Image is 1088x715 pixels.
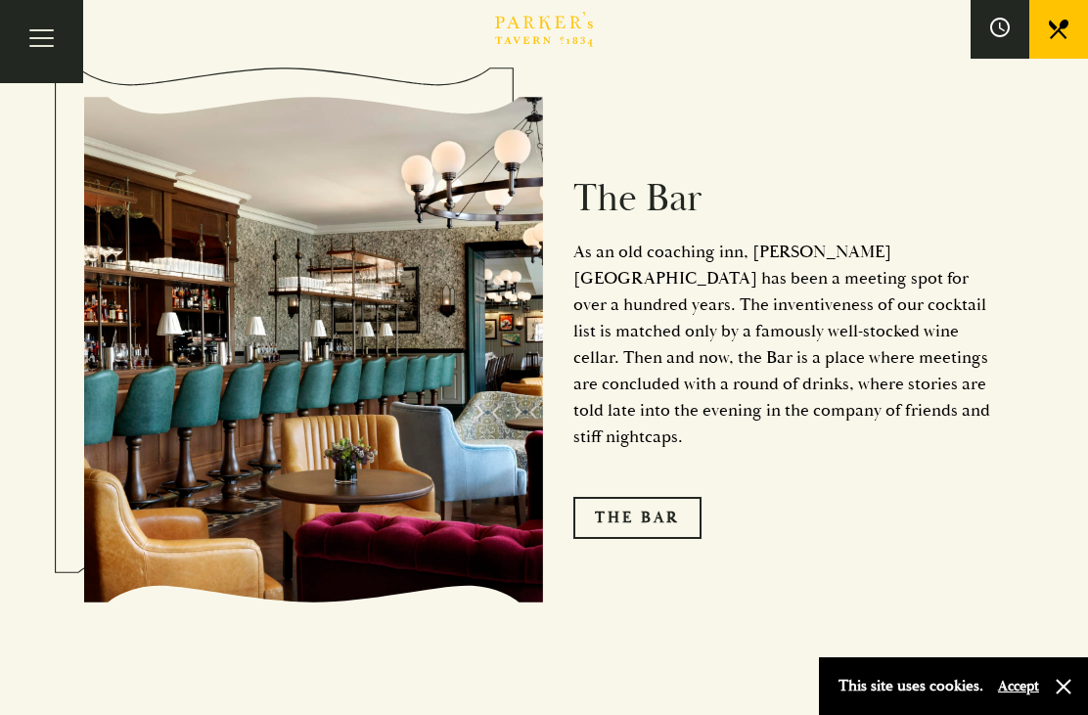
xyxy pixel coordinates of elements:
button: Close and accept [1054,677,1073,696]
h2: The Bar [573,176,1004,221]
a: The Bar [573,497,702,538]
p: As an old coaching inn, [PERSON_NAME][GEOGRAPHIC_DATA] has been a meeting spot for over a hundred... [573,239,1004,450]
button: Accept [998,677,1039,695]
p: This site uses cookies. [839,672,983,700]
